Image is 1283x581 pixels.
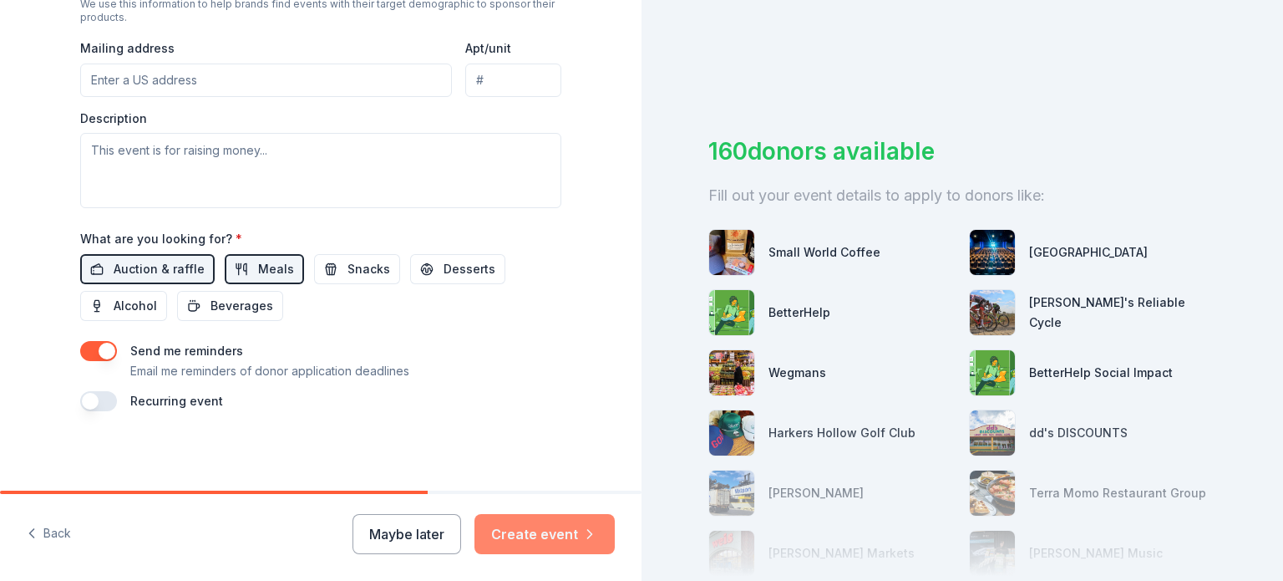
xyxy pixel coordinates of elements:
p: Email me reminders of donor application deadlines [130,361,409,381]
span: Desserts [444,259,495,279]
button: Desserts [410,254,505,284]
span: Alcohol [114,296,157,316]
button: Snacks [314,254,400,284]
button: Alcohol [80,291,167,321]
label: Apt/unit [465,40,511,57]
span: Meals [258,259,294,279]
label: Send me reminders [130,344,243,358]
label: Mailing address [80,40,175,57]
div: [PERSON_NAME]'s Reliable Cycle [1029,293,1216,333]
img: photo for Wegmans [709,350,754,395]
input: # [465,64,561,97]
span: Beverages [210,296,273,316]
img: photo for Small World Coffee [709,230,754,275]
label: Description [80,110,147,127]
span: Snacks [347,259,390,279]
button: Meals [225,254,304,284]
img: photo for BetterHelp Social Impact [970,350,1015,395]
label: Recurring event [130,394,223,408]
div: BetterHelp Social Impact [1029,363,1173,383]
img: photo for BetterHelp [709,290,754,335]
button: Create event [474,514,615,554]
div: 160 donors available [708,134,1216,169]
input: Enter a US address [80,64,452,97]
button: Maybe later [352,514,461,554]
button: Auction & raffle [80,254,215,284]
img: photo for Cinépolis [970,230,1015,275]
div: [GEOGRAPHIC_DATA] [1029,242,1148,262]
div: BetterHelp [768,303,830,323]
div: Small World Coffee [768,242,880,262]
span: Auction & raffle [114,259,205,279]
div: Wegmans [768,363,826,383]
button: Beverages [177,291,283,321]
label: What are you looking for? [80,231,242,247]
button: Back [27,517,71,552]
div: Fill out your event details to apply to donors like: [708,182,1216,209]
img: photo for Marty's Reliable Cycle [970,290,1015,335]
